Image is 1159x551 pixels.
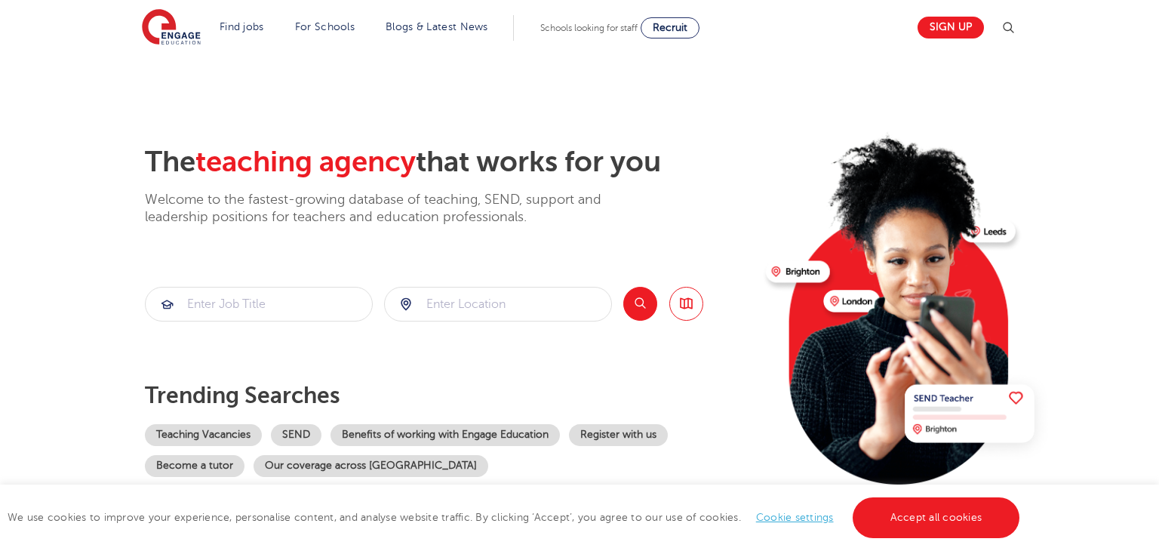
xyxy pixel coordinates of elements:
div: Submit [145,287,373,322]
a: Cookie settings [756,512,834,523]
input: Submit [385,288,611,321]
div: Submit [384,287,612,322]
a: Blogs & Latest News [386,21,488,32]
a: SEND [271,424,321,446]
span: Recruit [653,22,687,33]
a: Register with us [569,424,668,446]
input: Submit [146,288,372,321]
a: Benefits of working with Engage Education [330,424,560,446]
span: We use cookies to improve your experience, personalise content, and analyse website traffic. By c... [8,512,1023,523]
a: Teaching Vacancies [145,424,262,446]
a: Accept all cookies [853,497,1020,538]
p: Welcome to the fastest-growing database of teaching, SEND, support and leadership positions for t... [145,191,643,226]
a: Our coverage across [GEOGRAPHIC_DATA] [254,455,488,477]
a: Become a tutor [145,455,244,477]
p: Trending searches [145,382,754,409]
img: Engage Education [142,9,201,47]
span: teaching agency [195,146,416,178]
button: Search [623,287,657,321]
span: Schools looking for staff [540,23,638,33]
a: Find jobs [220,21,264,32]
a: For Schools [295,21,355,32]
a: Recruit [641,17,699,38]
h2: The that works for you [145,145,754,180]
a: Sign up [918,17,984,38]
